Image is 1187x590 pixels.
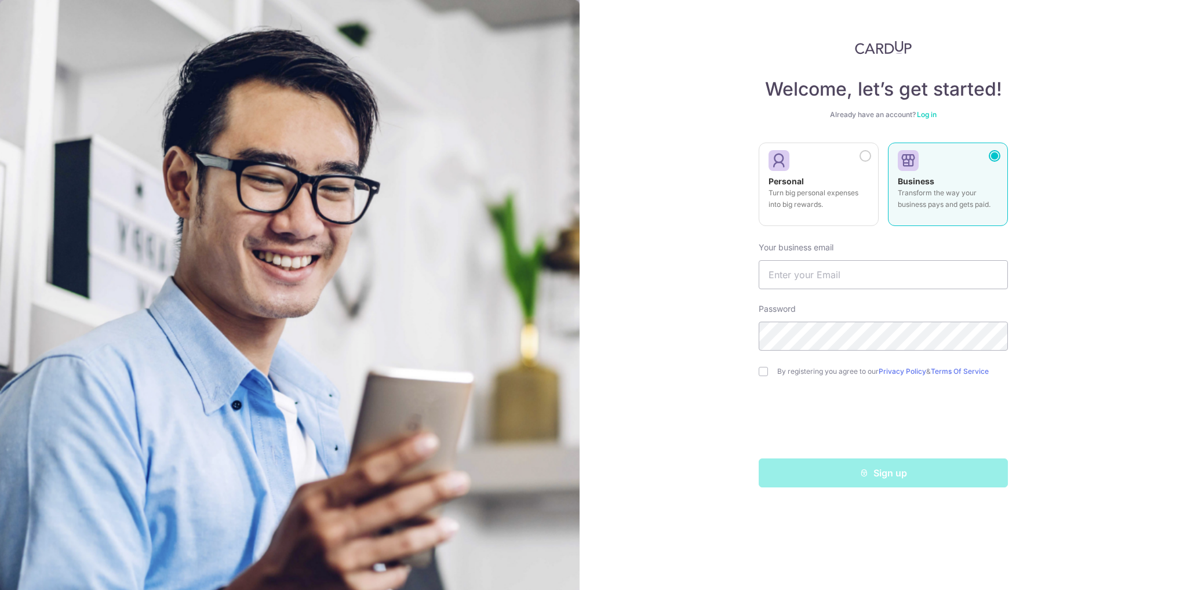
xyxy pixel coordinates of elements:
[759,110,1008,119] div: Already have an account?
[888,143,1008,233] a: Business Transform the way your business pays and gets paid.
[917,110,937,119] a: Log in
[759,242,833,253] label: Your business email
[769,176,804,186] strong: Personal
[879,367,926,376] a: Privacy Policy
[855,41,912,54] img: CardUp Logo
[759,78,1008,101] h4: Welcome, let’s get started!
[898,187,998,210] p: Transform the way your business pays and gets paid.
[898,176,934,186] strong: Business
[931,367,989,376] a: Terms Of Service
[759,260,1008,289] input: Enter your Email
[759,143,879,233] a: Personal Turn big personal expenses into big rewards.
[795,399,971,445] iframe: reCAPTCHA
[759,303,796,315] label: Password
[769,187,869,210] p: Turn big personal expenses into big rewards.
[777,367,1008,376] label: By registering you agree to our &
